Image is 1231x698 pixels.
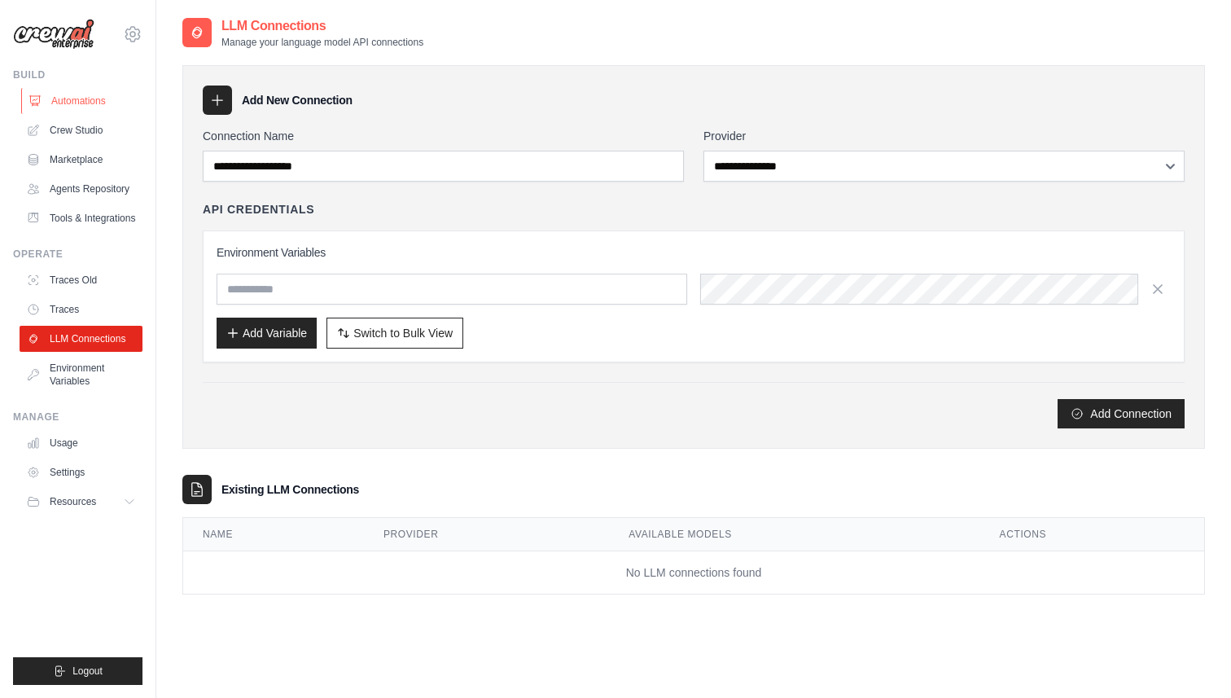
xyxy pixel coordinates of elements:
h4: API Credentials [203,201,314,217]
a: Usage [20,430,142,456]
th: Available Models [609,518,979,551]
h3: Existing LLM Connections [221,481,359,498]
td: No LLM connections found [183,551,1204,595]
button: Resources [20,489,142,515]
h3: Add New Connection [242,92,353,108]
span: Resources [50,495,96,508]
a: Marketplace [20,147,142,173]
label: Provider [703,128,1185,144]
a: Traces Old [20,267,142,293]
span: Switch to Bulk View [353,325,453,341]
span: Logout [72,665,103,678]
a: Automations [21,88,144,114]
a: Crew Studio [20,117,142,143]
th: Name [183,518,364,551]
p: Manage your language model API connections [221,36,423,49]
a: Traces [20,296,142,323]
img: Logo [13,19,94,50]
a: Agents Repository [20,176,142,202]
a: Tools & Integrations [20,205,142,231]
a: LLM Connections [20,326,142,352]
h2: LLM Connections [221,16,423,36]
th: Provider [364,518,609,551]
th: Actions [980,518,1204,551]
button: Add Connection [1058,399,1185,428]
div: Manage [13,410,142,424]
h3: Environment Variables [217,244,1171,261]
div: Operate [13,248,142,261]
a: Settings [20,459,142,485]
label: Connection Name [203,128,684,144]
button: Switch to Bulk View [326,318,463,349]
a: Environment Variables [20,355,142,394]
div: Build [13,68,142,81]
button: Logout [13,657,142,685]
button: Add Variable [217,318,317,349]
